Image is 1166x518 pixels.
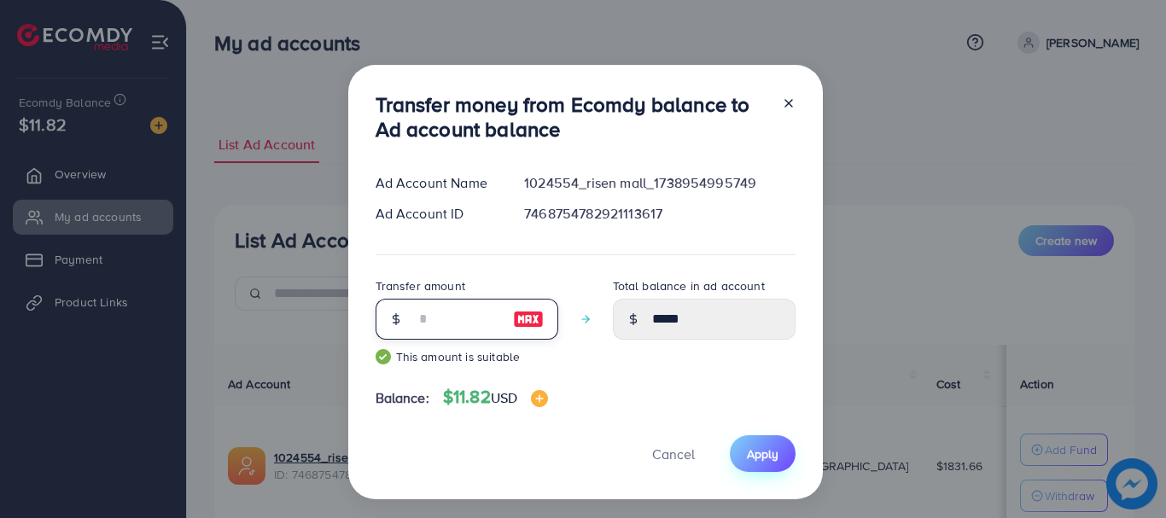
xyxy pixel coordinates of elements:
[362,204,511,224] div: Ad Account ID
[376,388,429,408] span: Balance:
[510,173,808,193] div: 1024554_risen mall_1738954995749
[376,92,768,142] h3: Transfer money from Ecomdy balance to Ad account balance
[376,349,391,364] img: guide
[531,390,548,407] img: image
[513,309,544,329] img: image
[652,445,695,463] span: Cancel
[631,435,716,472] button: Cancel
[376,348,558,365] small: This amount is suitable
[747,445,778,463] span: Apply
[376,277,465,294] label: Transfer amount
[510,204,808,224] div: 7468754782921113617
[613,277,765,294] label: Total balance in ad account
[491,388,517,407] span: USD
[362,173,511,193] div: Ad Account Name
[730,435,796,472] button: Apply
[443,387,548,408] h4: $11.82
